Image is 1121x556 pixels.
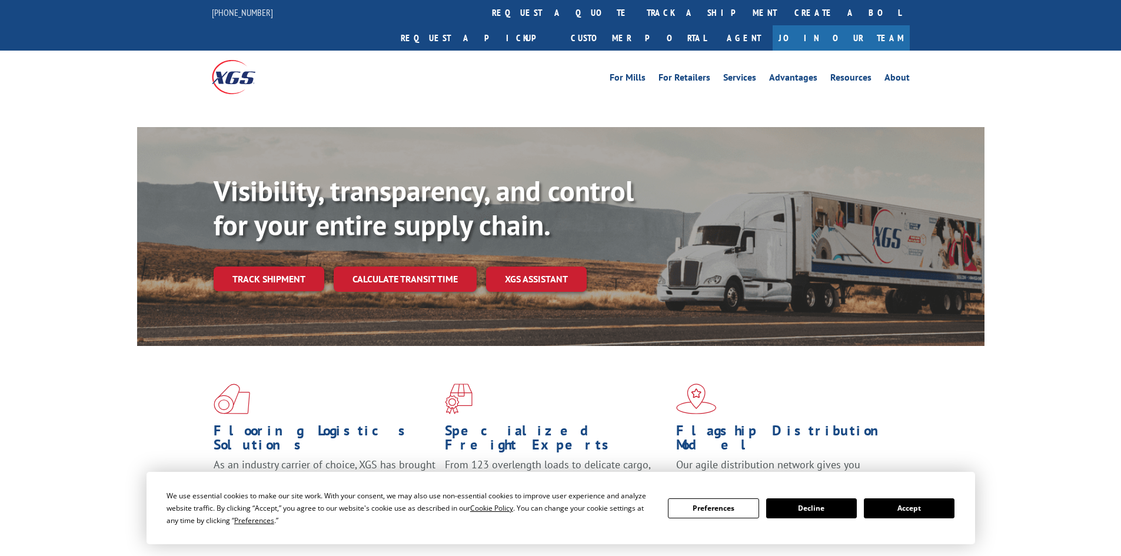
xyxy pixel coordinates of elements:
img: xgs-icon-flagship-distribution-model-red [676,384,717,414]
a: Track shipment [214,267,324,291]
h1: Specialized Freight Experts [445,424,667,458]
a: XGS ASSISTANT [486,267,587,292]
img: xgs-icon-focused-on-flooring-red [445,384,473,414]
b: Visibility, transparency, and control for your entire supply chain. [214,172,634,243]
div: We use essential cookies to make our site work. With your consent, we may also use non-essential ... [167,490,654,527]
a: For Mills [610,73,646,86]
button: Preferences [668,498,759,518]
h1: Flagship Distribution Model [676,424,899,458]
p: From 123 overlength loads to delicate cargo, our experienced staff knows the best way to move you... [445,458,667,510]
span: As an industry carrier of choice, XGS has brought innovation and dedication to flooring logistics... [214,458,435,500]
span: Preferences [234,515,274,525]
a: Resources [830,73,871,86]
a: [PHONE_NUMBER] [212,6,273,18]
span: Cookie Policy [470,503,513,513]
h1: Flooring Logistics Solutions [214,424,436,458]
img: xgs-icon-total-supply-chain-intelligence-red [214,384,250,414]
div: Cookie Consent Prompt [147,472,975,544]
a: Calculate transit time [334,267,477,292]
a: About [884,73,910,86]
a: Join Our Team [773,25,910,51]
a: For Retailers [658,73,710,86]
a: Services [723,73,756,86]
button: Decline [766,498,857,518]
a: Agent [715,25,773,51]
a: Advantages [769,73,817,86]
span: Our agile distribution network gives you nationwide inventory management on demand. [676,458,893,485]
a: Request a pickup [392,25,562,51]
a: Customer Portal [562,25,715,51]
button: Accept [864,498,954,518]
